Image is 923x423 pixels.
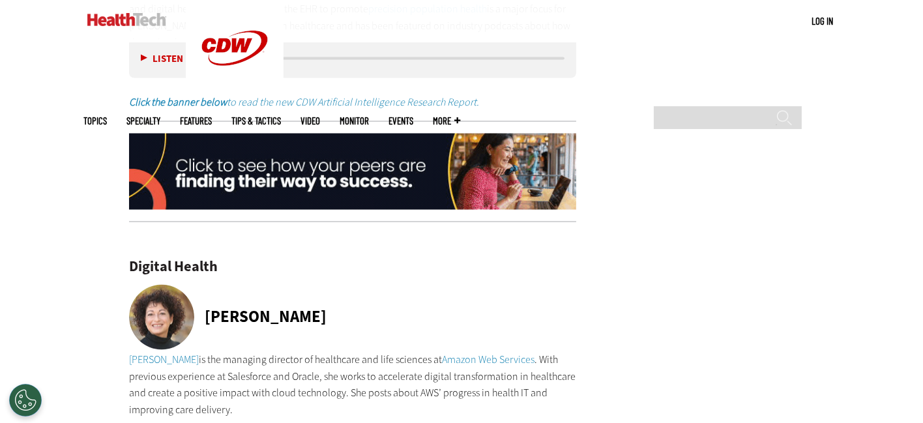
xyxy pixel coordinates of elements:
div: [PERSON_NAME] [205,309,327,325]
a: Tips & Tactics [231,116,281,126]
a: Amazon Web Services [442,353,535,367]
a: Events [388,116,413,126]
span: Specialty [126,116,160,126]
a: CDW [186,86,284,100]
img: xs-AI-q225-animated-desktop [129,134,576,211]
button: Open Preferences [9,384,42,416]
h2: Digital Health [129,260,576,274]
a: MonITor [340,116,369,126]
img: Home [87,13,166,26]
a: [PERSON_NAME] [129,353,199,367]
img: Allyson Fryhoff [129,285,194,350]
span: Topics [83,116,107,126]
p: is the managing director of healthcare and life sciences at . With previous experience at Salesfo... [129,352,576,418]
a: Features [180,116,212,126]
div: Cookies Settings [9,384,42,416]
a: Log in [812,15,833,27]
a: Video [300,116,320,126]
div: User menu [812,14,833,28]
span: More [433,116,460,126]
